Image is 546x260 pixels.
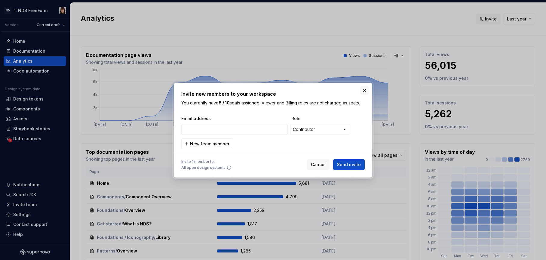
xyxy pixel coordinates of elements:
span: New team member [190,141,229,147]
h2: Invite new members to your workspace [181,90,365,97]
span: All open design systems [181,165,225,170]
span: Send invite [337,162,361,168]
span: Role [291,116,351,122]
span: Cancel [311,162,326,168]
button: Cancel [307,159,330,170]
button: New team member [181,138,233,149]
span: Invite 1 member to: [181,159,232,164]
p: You currently have seats assigned. Viewer and Billing roles are not charged as seats. [181,100,365,106]
span: Email address [181,116,289,122]
button: Send invite [333,159,365,170]
b: 8 / 10 [219,100,230,105]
